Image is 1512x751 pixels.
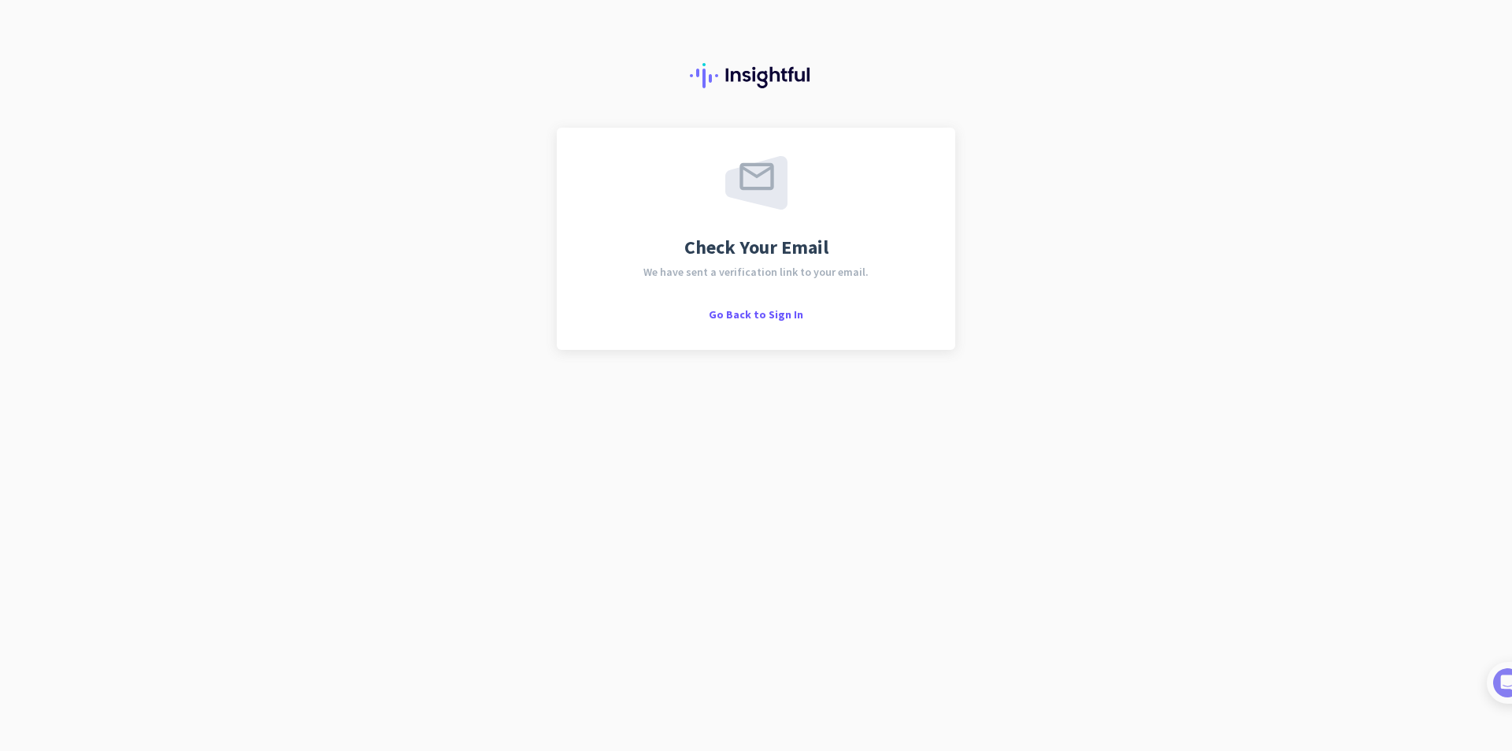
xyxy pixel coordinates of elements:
[709,307,803,322] span: Go Back to Sign In
[684,238,828,257] span: Check Your Email
[643,266,869,277] span: We have sent a verification link to your email.
[725,156,787,210] img: email-sent
[690,63,822,88] img: Insightful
